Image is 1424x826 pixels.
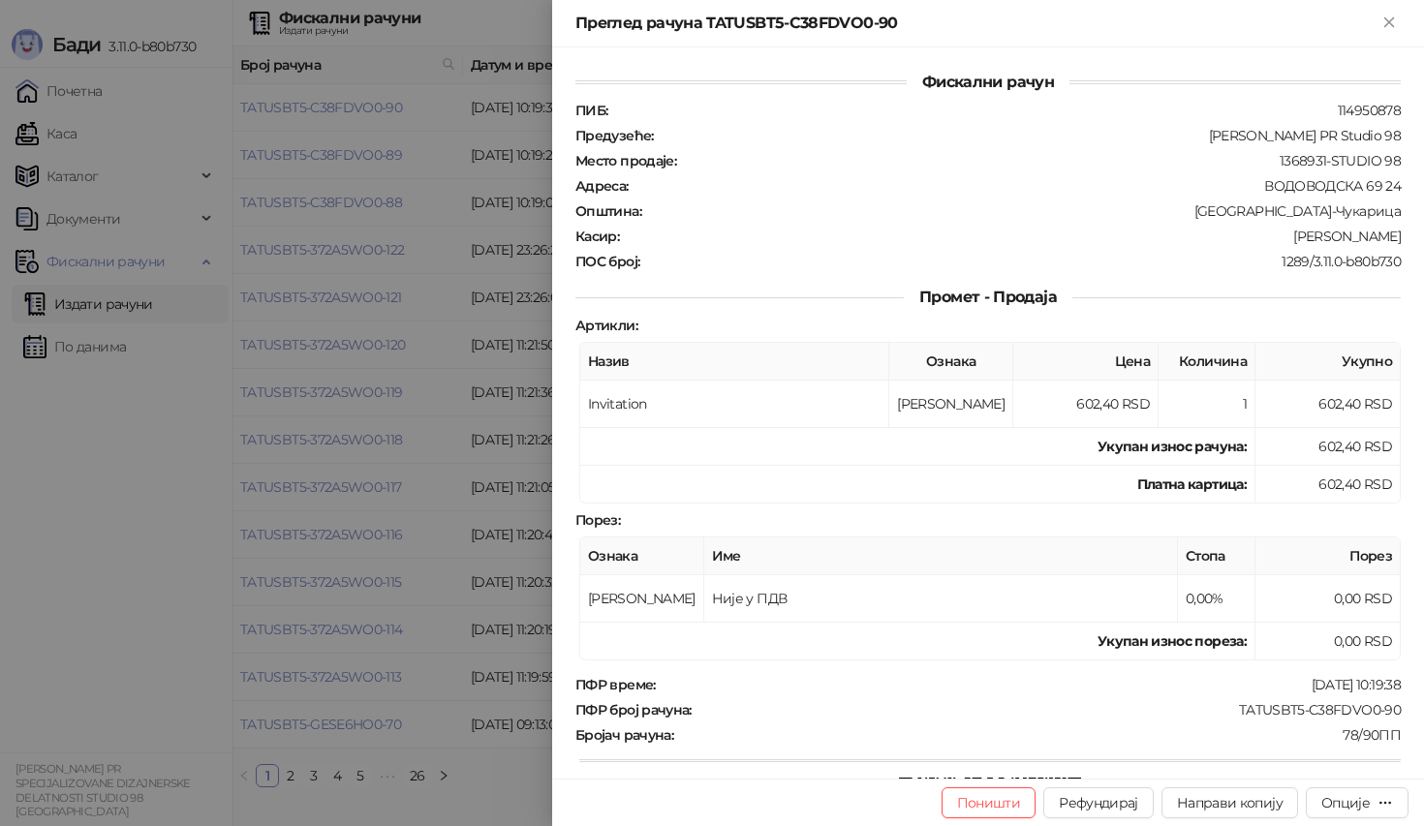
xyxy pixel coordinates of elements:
div: Опције [1321,794,1370,811]
td: 0,00 RSD [1255,575,1401,623]
strong: Укупан износ рачуна : [1098,438,1247,455]
strong: Место продаје : [575,152,676,169]
span: Фискални рачун [907,73,1069,91]
th: Име [704,537,1178,575]
strong: Предузеће : [575,127,654,144]
button: Close [1378,12,1401,35]
button: Опције [1306,787,1409,818]
div: Преглед рачуна TATUSBT5-C38FDVO0-90 [575,12,1378,35]
strong: Бројач рачуна : [575,726,673,744]
div: [PERSON_NAME] [621,228,1403,245]
strong: ПОС број : [575,253,639,270]
strong: ПФР број рачуна : [575,701,692,719]
td: [PERSON_NAME] [889,381,1013,428]
td: 602,40 RSD [1255,466,1401,504]
th: Цена [1013,343,1159,381]
strong: Касир : [575,228,619,245]
div: [DATE] 10:19:38 [658,676,1403,693]
th: Ознака [889,343,1013,381]
td: Invitation [580,381,889,428]
strong: Порез : [575,511,620,529]
td: [PERSON_NAME] [580,575,704,623]
div: TATUSBT5-C38FDVO0-90 [694,701,1403,719]
strong: Општина : [575,202,641,220]
strong: ПФР време : [575,676,656,693]
td: 0,00 RSD [1255,623,1401,660]
span: Направи копију [1177,794,1283,811]
td: 1 [1159,381,1255,428]
th: Назив [580,343,889,381]
td: 0,00% [1178,575,1255,623]
button: Направи копију [1161,787,1298,818]
th: Количина [1159,343,1255,381]
span: Промет - Продаја [904,288,1072,306]
strong: Адреса : [575,177,629,195]
td: 602,40 RSD [1013,381,1159,428]
th: Порез [1255,537,1401,575]
button: Рефундирај [1043,787,1154,818]
th: Ознака [580,537,704,575]
div: 114950878 [609,102,1403,119]
td: 602,40 RSD [1255,428,1401,466]
td: Није у ПДВ [704,575,1178,623]
div: [GEOGRAPHIC_DATA]-Чукарица [643,202,1403,220]
div: 1289/3.11.0-b80b730 [641,253,1403,270]
th: Стопа [1178,537,1255,575]
button: Поништи [942,787,1037,818]
th: Укупно [1255,343,1401,381]
strong: Укупан износ пореза: [1098,632,1247,650]
div: 78/90ПП [675,726,1403,744]
strong: Артикли : [575,317,637,334]
div: 1368931-STUDIO 98 [678,152,1403,169]
strong: Платна картица : [1137,475,1247,493]
strong: ПИБ : [575,102,607,119]
td: 602,40 RSD [1255,381,1401,428]
div: [PERSON_NAME] PR Studio 98 [656,127,1403,144]
div: ВОДОВОДСКА 69 24 [631,177,1403,195]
